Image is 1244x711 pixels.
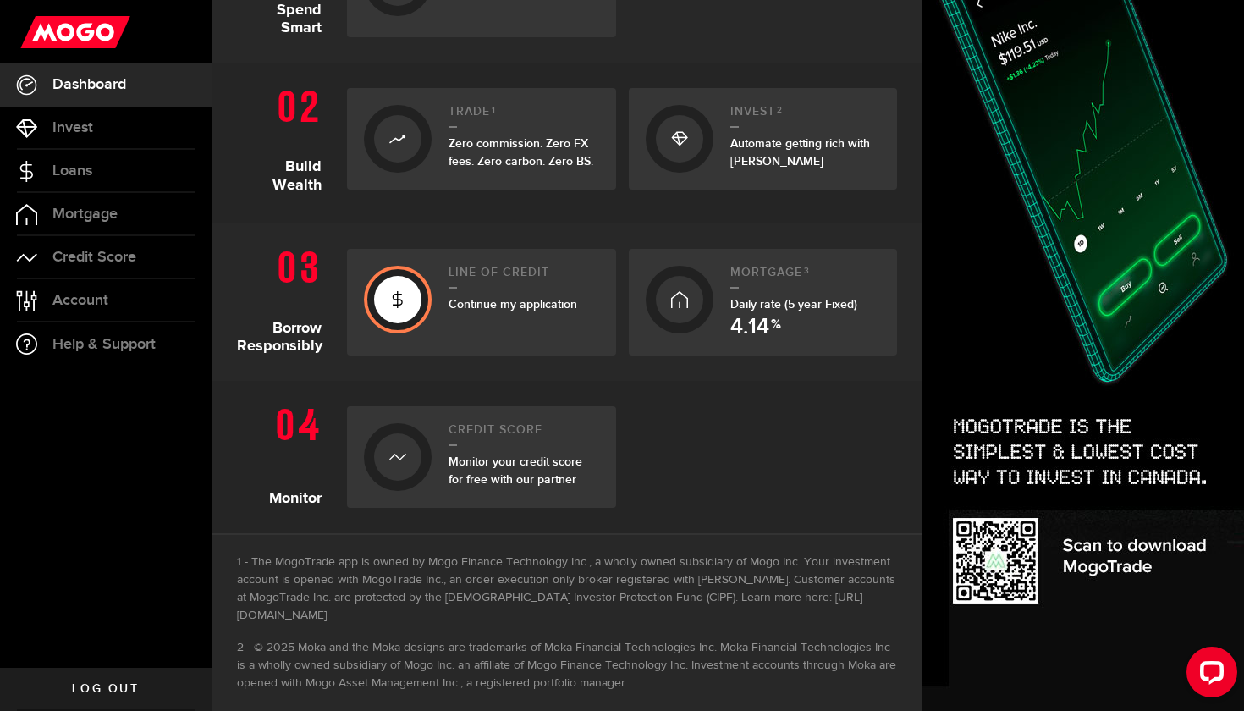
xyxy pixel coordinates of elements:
iframe: LiveChat chat widget [1173,640,1244,711]
span: Log out [72,683,139,695]
h1: Borrow Responsibly [237,240,334,355]
h2: Invest [730,105,881,128]
span: Daily rate (5 year Fixed) [730,297,857,311]
a: Trade1Zero commission. Zero FX fees. Zero carbon. Zero BS. [347,88,616,190]
span: Loans [52,163,92,179]
span: 4.14 [730,317,769,339]
a: Invest2Automate getting rich with [PERSON_NAME] [629,88,898,190]
span: Credit Score [52,250,136,265]
a: Credit ScoreMonitor your credit score for free with our partner [347,406,616,508]
h2: Line of credit [449,266,599,289]
sup: 3 [804,266,810,276]
li: © 2025 Moka and the Moka designs are trademarks of Moka Financial Technologies Inc. Moka Financia... [237,639,897,692]
span: % [771,318,781,339]
span: Help & Support [52,337,156,352]
sup: 1 [492,105,496,115]
span: Continue my application [449,297,577,311]
a: Mortgage3Daily rate (5 year Fixed) 4.14 % [629,249,898,355]
h1: Build Wealth [237,80,334,198]
h2: Credit Score [449,423,599,446]
span: Dashboard [52,77,126,92]
span: Zero commission. Zero FX fees. Zero carbon. Zero BS. [449,136,593,168]
span: Invest [52,120,93,135]
span: Account [52,293,108,308]
h2: Mortgage [730,266,881,289]
a: Line of creditContinue my application [347,249,616,355]
span: Monitor your credit score for free with our partner [449,455,582,487]
sup: 2 [777,105,783,115]
h2: Trade [449,105,599,128]
h1: Monitor [237,398,334,508]
li: The MogoTrade app is owned by Mogo Finance Technology Inc., a wholly owned subsidiary of Mogo Inc... [237,554,897,625]
span: Automate getting rich with [PERSON_NAME] [730,136,870,168]
span: Mortgage [52,207,118,222]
